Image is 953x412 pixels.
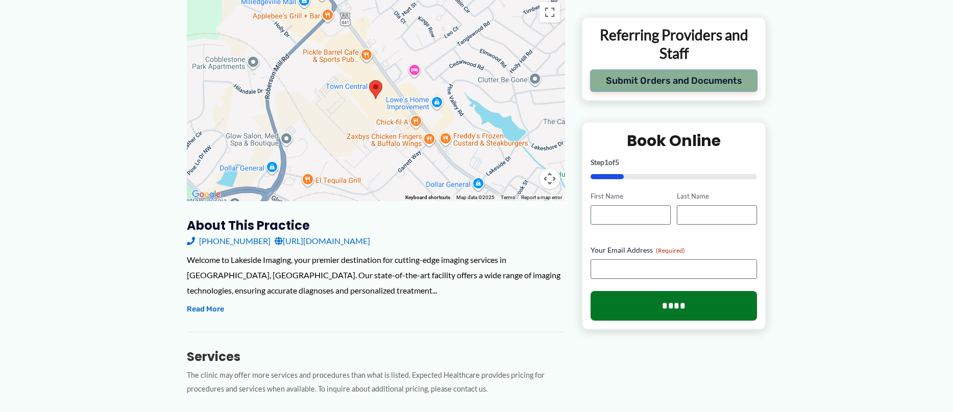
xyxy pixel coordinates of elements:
[189,188,223,201] img: Google
[604,158,608,166] span: 1
[187,217,565,233] h3: About this practice
[501,195,515,200] a: Terms (opens in new tab)
[656,246,685,254] span: (Required)
[187,233,271,249] a: [PHONE_NUMBER]
[275,233,370,249] a: [URL][DOMAIN_NAME]
[456,195,495,200] span: Map data ©2025
[187,369,565,396] p: The clinic may offer more services and procedures than what is listed. Expected Healthcare provid...
[615,158,619,166] span: 5
[591,159,757,166] p: Step of
[540,2,560,22] button: Toggle fullscreen view
[187,349,565,365] h3: Services
[189,188,223,201] a: Open this area in Google Maps (opens a new window)
[590,25,758,62] p: Referring Providers and Staff
[591,131,757,151] h2: Book Online
[540,168,560,189] button: Map camera controls
[187,303,224,316] button: Read More
[591,191,671,201] label: First Name
[521,195,562,200] a: Report a map error
[677,191,757,201] label: Last Name
[590,69,758,92] button: Submit Orders and Documents
[405,194,450,201] button: Keyboard shortcuts
[187,252,565,298] div: Welcome to Lakeside Imaging, your premier destination for cutting-edge imaging services in [GEOGR...
[591,245,757,255] label: Your Email Address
